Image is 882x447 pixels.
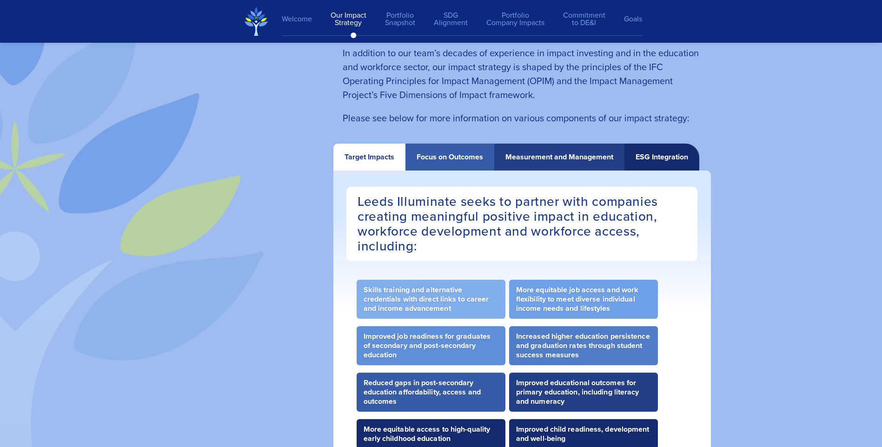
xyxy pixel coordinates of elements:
[417,153,483,161] div: Focus on Outcomes
[282,11,321,27] a: Welcome
[509,373,658,412] li: Improved educational outcomes for primary education, including literacy and numeracy
[477,7,554,31] a: PortfolioCompany Impacts
[357,280,505,319] li: Skills training and alternative credentials with direct links to career and income advancement
[376,7,424,31] a: PortfolioSnapshot
[615,11,642,27] a: Goals
[509,280,658,319] li: More equitable job access and work flexibility to meet diverse individual income needs and lifest...
[345,153,394,161] div: Target Impacts
[357,373,505,412] li: Reduced gaps in post-secondary education affordability, access and outcomes
[505,153,613,161] div: Measurement and Management
[346,187,697,261] h3: Leeds Illuminate seeks to partner with companies creating meaningful positive impact in education...
[636,153,688,161] div: ESG Integration
[424,7,477,31] a: SDGAlignment
[321,7,376,31] a: Our ImpactStrategy
[509,326,658,365] li: Increased higher education persistence and graduation rates through student success measures
[357,326,505,365] li: Improved job readiness for graduates of secondary and post-secondary education
[343,46,699,102] span: In addition to our team’s decades of experience in impact investing and in the education and work...
[343,111,690,125] span: Please see below for more information on various components of our impact strategy:
[554,7,615,31] a: Commitmentto DE&I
